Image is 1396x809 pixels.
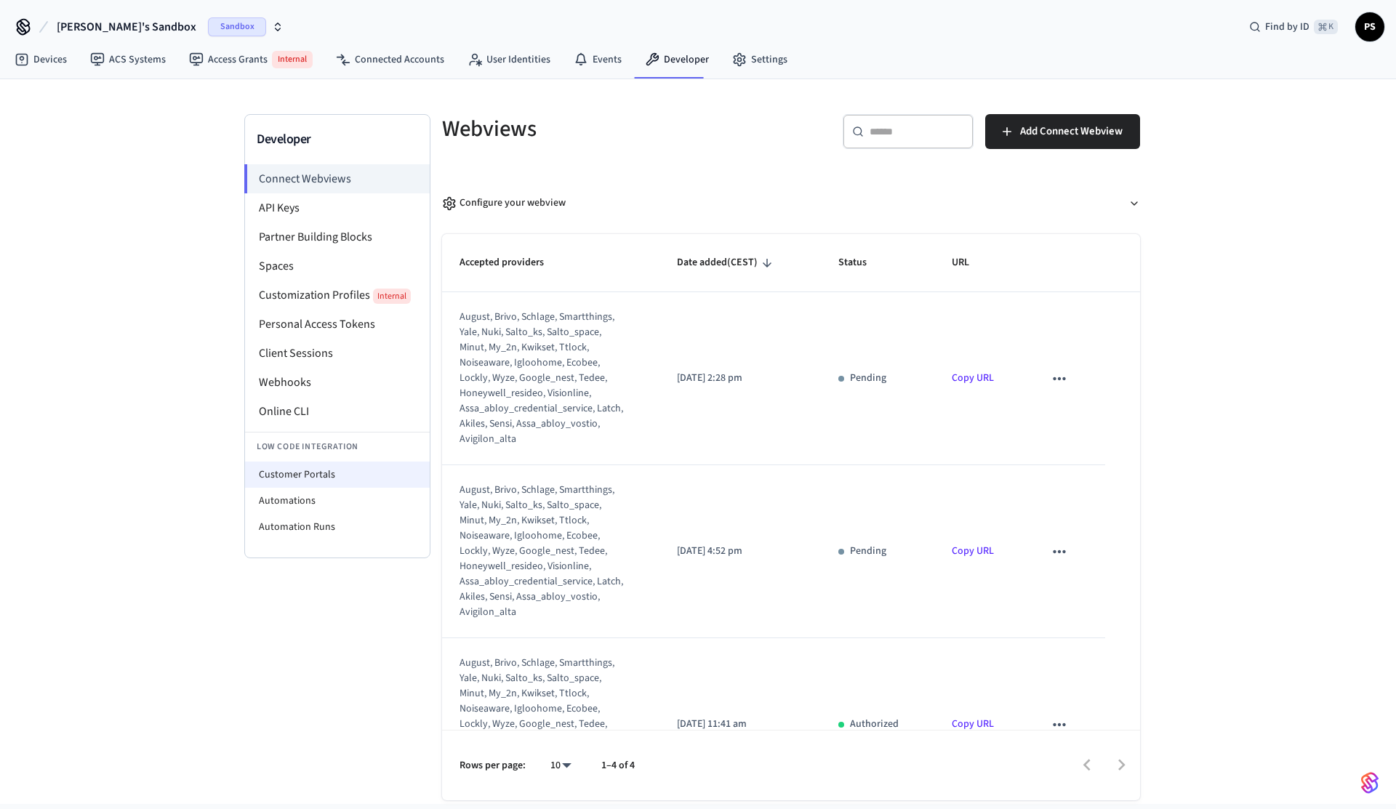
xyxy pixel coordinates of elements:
span: Accepted providers [460,251,563,274]
h3: Developer [257,129,418,150]
span: Status [838,251,886,274]
a: Developer [633,47,721,73]
a: Copy URL [952,371,994,385]
li: Customization Profiles [245,281,430,310]
a: Events [562,47,633,73]
li: Automations [245,488,430,514]
a: ACS Systems [79,47,177,73]
li: Connect Webviews [244,164,430,193]
li: Partner Building Blocks [245,222,430,251]
div: Find by ID⌘ K [1237,14,1349,40]
a: Copy URL [952,544,994,558]
a: Connected Accounts [324,47,456,73]
span: Sandbox [208,17,266,36]
span: Date added(CEST) [677,251,777,274]
li: Webhooks [245,368,430,397]
div: Configure your webview [442,196,566,211]
li: Online CLI [245,397,430,426]
li: Automation Runs [245,514,430,540]
p: [DATE] 11:41 am [677,717,803,732]
span: Internal [272,51,313,68]
li: Personal Access Tokens [245,310,430,339]
li: API Keys [245,193,430,222]
button: Add Connect Webview [985,114,1140,149]
div: august, brivo, schlage, smartthings, yale, nuki, salto_ks, salto_space, minut, my_2n, kwikset, tt... [460,310,624,447]
a: Devices [3,47,79,73]
span: [PERSON_NAME]'s Sandbox [57,18,196,36]
a: Copy URL [952,717,994,731]
img: SeamLogoGradient.69752ec5.svg [1361,771,1379,794]
a: User Identities [456,47,562,73]
div: 10 [543,755,578,776]
a: Access GrantsInternal [177,45,324,74]
button: Configure your webview [442,184,1140,222]
p: [DATE] 2:28 pm [677,371,803,386]
p: [DATE] 4:52 pm [677,544,803,559]
span: Add Connect Webview [1020,122,1123,141]
p: Authorized [850,717,899,732]
span: Internal [373,289,411,304]
a: Settings [721,47,799,73]
div: august, brivo, schlage, smartthings, yale, nuki, salto_ks, salto_space, minut, my_2n, kwikset, tt... [460,656,624,793]
li: Spaces [245,251,430,281]
button: PS [1355,12,1384,41]
div: august, brivo, schlage, smartthings, yale, nuki, salto_ks, salto_space, minut, my_2n, kwikset, tt... [460,483,624,620]
p: Rows per page: [460,758,526,773]
span: Find by ID [1265,20,1309,34]
li: Client Sessions [245,339,430,368]
p: Pending [850,544,886,559]
span: URL [952,251,988,274]
h5: Webviews [442,114,782,144]
li: Customer Portals [245,462,430,488]
li: Low Code Integration [245,432,430,462]
p: 1–4 of 4 [601,758,635,773]
span: PS [1357,14,1383,40]
p: Pending [850,371,886,386]
span: ⌘ K [1314,20,1338,34]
